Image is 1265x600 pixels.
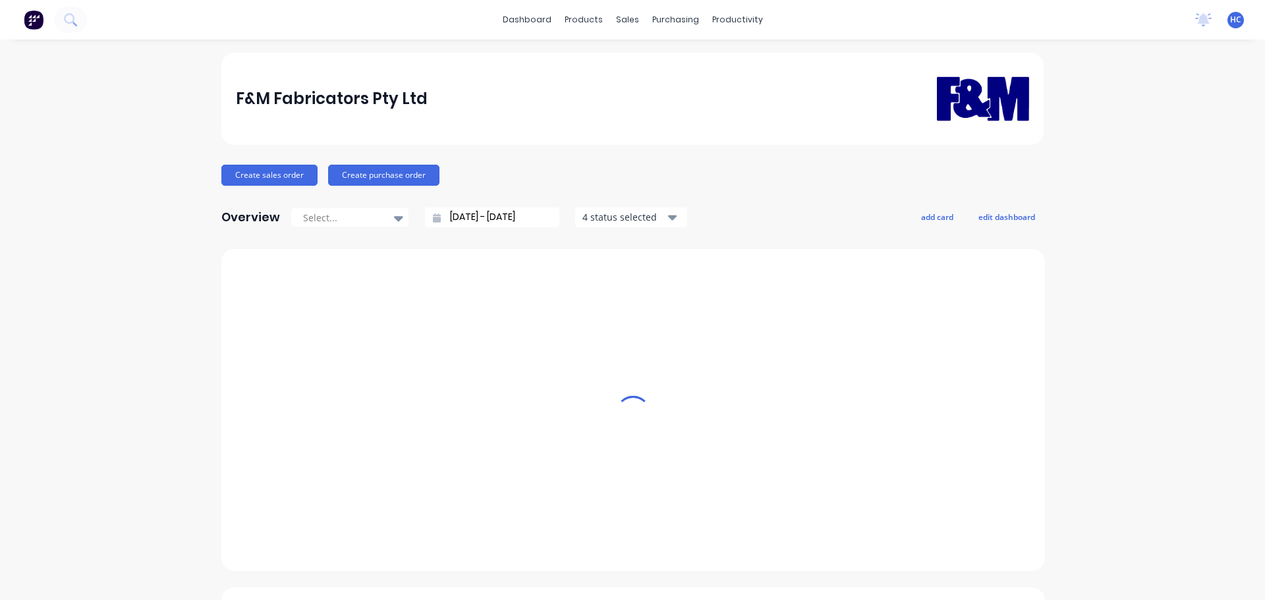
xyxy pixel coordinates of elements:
div: sales [609,10,646,30]
img: Factory [24,10,43,30]
button: add card [913,208,962,225]
button: Create purchase order [328,165,439,186]
div: F&M Fabricators Pty Ltd [236,86,428,112]
span: HC [1230,14,1241,26]
div: purchasing [646,10,706,30]
button: edit dashboard [970,208,1044,225]
button: 4 status selected [575,207,687,227]
div: productivity [706,10,770,30]
button: Create sales order [221,165,318,186]
a: dashboard [496,10,558,30]
img: F&M Fabricators Pty Ltd [937,57,1029,140]
div: 4 status selected [582,210,665,224]
div: products [558,10,609,30]
div: Overview [221,204,280,231]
